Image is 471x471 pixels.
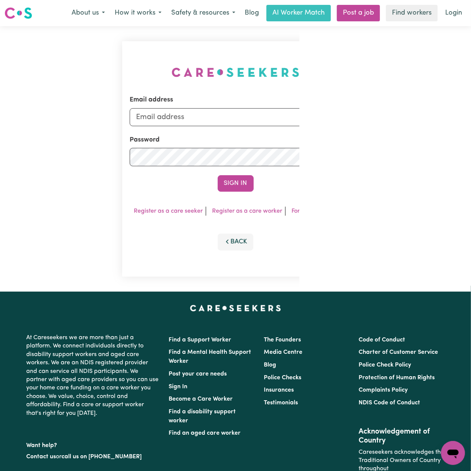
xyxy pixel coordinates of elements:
button: How it works [110,5,166,21]
a: Media Centre [264,349,302,355]
p: Want help? [27,438,160,450]
a: Forgot password [292,208,337,214]
a: Insurances [264,387,294,393]
a: Protection of Human Rights [359,375,435,381]
a: Blog [264,362,276,368]
label: Password [130,135,160,145]
button: Safety & resources [166,5,240,21]
a: Contact us [27,454,56,460]
img: Careseekers logo [4,6,32,20]
h2: Acknowledgement of Country [359,427,444,445]
a: Login [441,5,467,21]
label: Email address [130,95,173,105]
a: Become a Care Worker [169,396,233,402]
a: Sign In [169,384,188,390]
a: The Founders [264,337,301,343]
a: Register as a care seeker [134,208,203,214]
a: Find a Mental Health Support Worker [169,349,251,364]
iframe: Button to launch messaging window [441,441,465,465]
a: Find workers [386,5,438,21]
a: Police Check Policy [359,362,411,368]
a: Find a disability support worker [169,409,236,424]
a: Code of Conduct [359,337,405,343]
a: Find an aged care worker [169,430,241,436]
p: or [27,450,160,464]
a: Testimonials [264,400,298,406]
button: About us [67,5,110,21]
button: Back [218,234,254,250]
a: call us on [PHONE_NUMBER] [62,454,142,460]
a: Careseekers logo [4,4,32,22]
a: NDIS Code of Conduct [359,400,420,406]
a: Find a Support Worker [169,337,232,343]
a: Police Checks [264,375,301,381]
input: Email address [130,108,341,126]
a: Complaints Policy [359,387,408,393]
a: Post a job [337,5,380,21]
p: At Careseekers we are more than just a platform. We connect individuals directly to disability su... [27,331,160,420]
a: Charter of Customer Service [359,349,438,355]
a: Blog [240,5,263,21]
a: Careseekers home page [190,305,281,311]
a: Post your care needs [169,371,227,377]
a: AI Worker Match [266,5,331,21]
a: Register as a care worker [212,208,282,214]
button: Sign In [218,175,254,192]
